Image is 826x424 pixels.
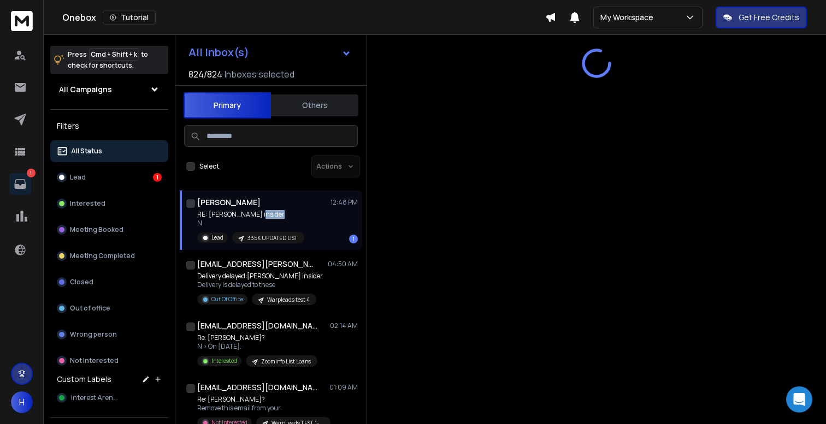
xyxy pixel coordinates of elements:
[71,147,102,156] p: All Status
[197,197,261,208] h1: [PERSON_NAME]
[197,395,328,404] p: Re: [PERSON_NAME]?
[9,173,31,195] a: 1
[188,47,249,58] h1: All Inbox(s)
[50,245,168,267] button: Meeting Completed
[600,12,658,23] p: My Workspace
[331,198,358,207] p: 12:48 PM
[786,386,812,413] div: Open Intercom Messenger
[70,356,119,365] p: Not Interested
[328,260,358,268] p: 04:50 AM
[11,391,33,413] button: H
[50,350,168,372] button: Not Interested
[70,330,117,339] p: Wrong person
[153,173,162,182] div: 1
[70,278,93,286] p: Closed
[50,166,168,188] button: Lead1
[211,234,223,242] p: Lead
[50,271,168,293] button: Closed
[70,173,86,182] p: Lead
[188,68,222,81] span: 824 / 824
[271,93,358,117] button: Others
[197,320,317,331] h1: [EMAIL_ADDRESS][DOMAIN_NAME]
[211,295,243,303] p: Out Of Office
[197,219,304,228] p: N
[739,12,799,23] p: Get Free Credits
[199,162,219,171] label: Select
[50,297,168,319] button: Out of office
[50,324,168,345] button: Wrong person
[68,49,148,71] p: Press to check for shortcuts.
[330,321,358,330] p: 02:14 AM
[197,333,317,342] p: Re: [PERSON_NAME]?
[197,342,317,351] p: N > On [DATE],
[247,234,298,242] p: 335K UPDATED LIST
[50,219,168,241] button: Meeting Booked
[197,259,317,270] h1: [EMAIL_ADDRESS][PERSON_NAME][DOMAIN_NAME]
[57,374,111,385] h3: Custom Labels
[70,304,110,313] p: Out of office
[184,92,271,118] button: Primary
[71,393,117,402] span: Interest Arena
[50,193,168,214] button: Interested
[50,387,168,409] button: Interest Arena
[267,296,310,304] p: Warpleads test 4
[261,357,311,366] p: Zoominfo List Loans
[89,48,139,61] span: Cmd + Shift + k
[197,210,304,219] p: RE: [PERSON_NAME] insider
[70,225,123,234] p: Meeting Booked
[349,235,358,243] div: 1
[70,199,105,208] p: Interested
[197,280,323,289] p: Delivery is delayed to these
[329,383,358,392] p: 01:09 AM
[70,252,135,260] p: Meeting Completed
[62,10,545,25] div: Onebox
[59,84,112,95] h1: All Campaigns
[197,382,317,393] h1: [EMAIL_ADDRESS][DOMAIN_NAME]
[197,404,328,413] p: Remove this email from your
[27,169,36,177] p: 1
[50,79,168,100] button: All Campaigns
[50,118,168,134] h3: Filters
[197,272,323,280] p: Delivery delayed:[PERSON_NAME] insider
[716,7,807,28] button: Get Free Credits
[225,68,294,81] h3: Inboxes selected
[211,357,237,365] p: Interested
[50,140,168,162] button: All Status
[180,41,360,63] button: All Inbox(s)
[103,10,156,25] button: Tutorial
